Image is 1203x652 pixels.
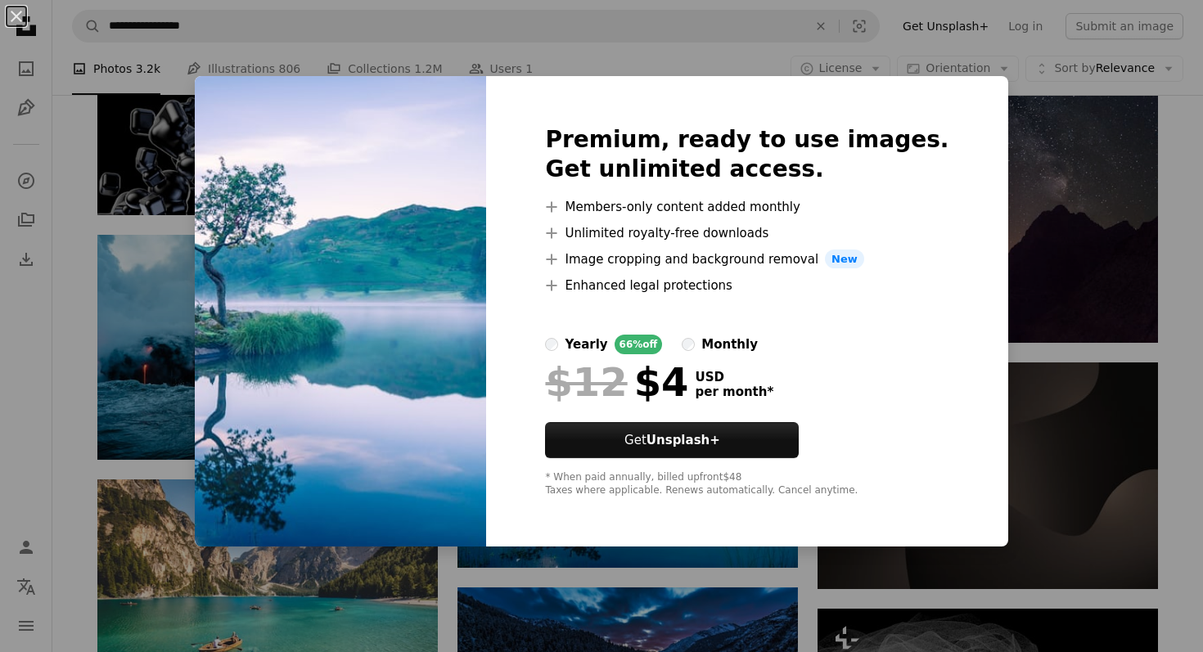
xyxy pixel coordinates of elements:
input: yearly66%off [545,338,558,351]
div: $4 [545,361,688,403]
li: Image cropping and background removal [545,250,948,269]
span: New [825,250,864,269]
span: $12 [545,361,627,403]
input: monthly [682,338,695,351]
strong: Unsplash+ [647,433,720,447]
li: Enhanced legal protections [545,276,948,295]
div: monthly [701,335,758,354]
li: Unlimited royalty-free downloads [545,223,948,243]
span: USD [695,370,773,384]
img: premium_photo-1675198764382-94d5c093df30 [195,76,486,547]
li: Members-only content added monthly [545,197,948,217]
div: 66% off [615,335,663,354]
div: yearly [565,335,607,354]
button: GetUnsplash+ [545,422,799,458]
span: per month * [695,384,773,399]
h2: Premium, ready to use images. Get unlimited access. [545,125,948,184]
div: * When paid annually, billed upfront $48 Taxes where applicable. Renews automatically. Cancel any... [545,471,948,497]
